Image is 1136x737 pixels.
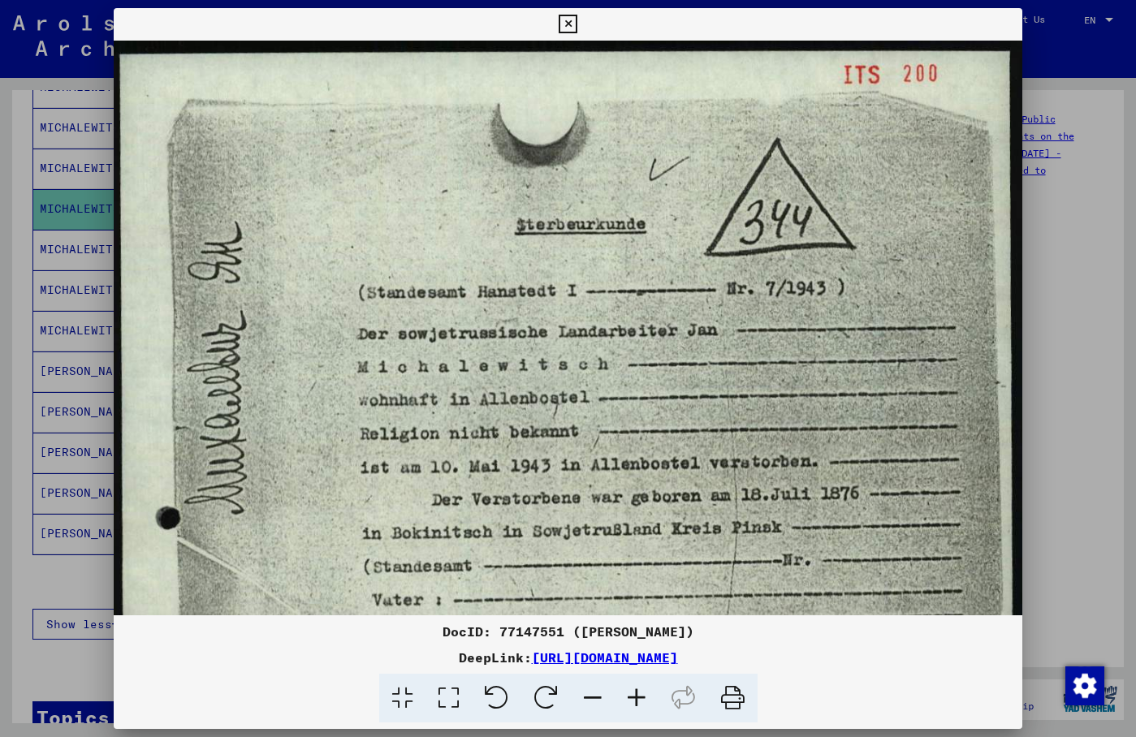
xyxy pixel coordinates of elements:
[1065,666,1104,705] div: Change consent
[114,622,1022,641] div: DocID: 77147551 ([PERSON_NAME])
[532,649,678,666] a: [URL][DOMAIN_NAME]
[114,648,1022,667] div: DeepLink:
[1065,666,1104,705] img: Change consent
